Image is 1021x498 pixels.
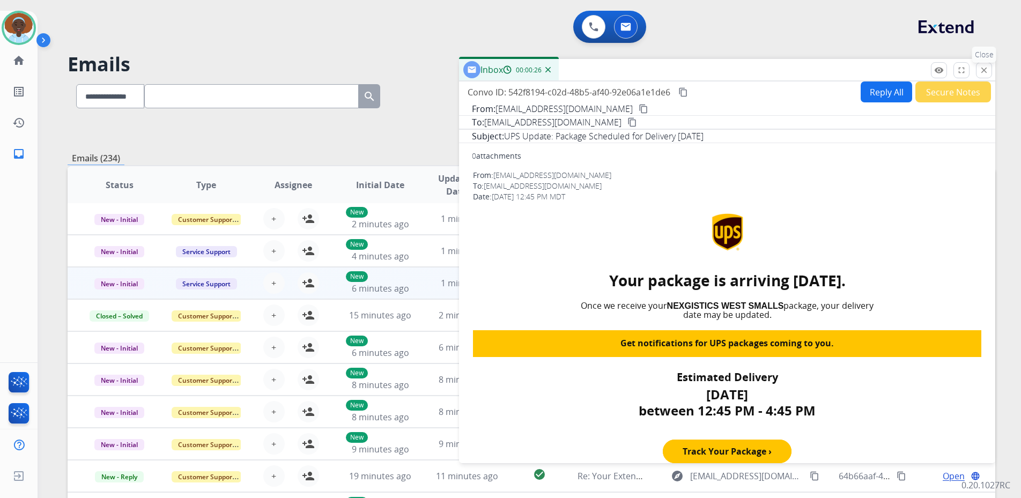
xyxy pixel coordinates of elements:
span: [DATE] between 12:45 PM - 4:45 PM [639,385,816,419]
span: Inbox [480,64,503,76]
p: 0.20.1027RC [961,479,1010,492]
span: New - Initial [94,407,144,418]
span: Customer Support [172,375,241,386]
span: + [271,309,276,322]
span: Type [196,179,216,191]
span: Updated Date [433,172,480,198]
span: + [271,277,276,289]
span: 9 minutes ago [352,443,409,455]
strong: NEXGISTICS WEST SMALLS [667,301,784,310]
mat-icon: remove_red_eye [934,65,944,75]
button: + [263,272,285,294]
mat-icon: content_copy [639,104,648,114]
span: 00:00:26 [516,66,542,75]
span: Customer Support [172,471,241,482]
button: Reply All [861,81,912,102]
span: Customer Support [172,214,241,225]
span: Customer Support [172,343,241,354]
span: 6 minutes ago [352,347,409,359]
button: + [263,208,285,229]
span: 8 minutes ago [352,411,409,423]
button: + [263,433,285,455]
span: 1 minute ago [441,213,494,225]
span: Get notifications for UPS packages coming to you. [620,337,834,349]
button: + [263,401,285,422]
mat-icon: content_copy [627,117,637,127]
p: New [346,400,368,411]
span: 15 minutes ago [349,309,411,321]
tr: UPS.com [473,202,981,262]
span: New - Initial [94,278,144,289]
span: New - Initial [94,375,144,386]
mat-icon: person_add [302,470,315,482]
span: Status [106,179,134,191]
span: New - Initial [94,246,144,257]
span: + [271,212,276,225]
mat-icon: home [12,54,25,67]
mat-icon: person_add [302,373,315,386]
p: From: [472,102,495,115]
span: New - Reply [95,471,144,482]
span: Assignee [275,179,312,191]
mat-icon: search [363,90,376,103]
p: Subject: [472,130,504,143]
mat-icon: list_alt [12,85,25,98]
span: + [271,470,276,482]
button: + [263,240,285,262]
span: New - Initial [94,214,144,225]
span: [EMAIL_ADDRESS][DOMAIN_NAME] [484,181,602,191]
span: + [271,405,276,418]
mat-icon: content_copy [810,471,819,481]
span: Service Support [176,246,237,257]
button: Close [976,62,992,78]
p: New [346,271,368,282]
span: 542f8194-c02d-48b5-af40-92e06a1e1de6 [508,86,670,98]
button: Secure Notes [915,81,991,102]
span: Open [943,470,965,482]
span: 6 minutes ago [352,283,409,294]
mat-icon: fullscreen [957,65,966,75]
button: + [263,369,285,390]
span: [EMAIL_ADDRESS][DOMAIN_NAME] [493,170,611,180]
button: + [263,465,285,487]
span: Customer Support [172,310,241,322]
span: 2 minutes ago [439,309,496,321]
span: Initial Date [356,179,404,191]
span: New - Initial [94,343,144,354]
span: 4 minutes ago [352,250,409,262]
span: New - Initial [94,439,144,450]
mat-icon: person_add [302,437,315,450]
span: 6 minutes ago [439,341,496,353]
span: 1 minute ago [441,277,494,289]
span: Estimated Delivery [677,370,778,384]
p: UPS Update: Package Scheduled for Delivery [DATE] [504,130,704,143]
mat-icon: history [12,116,25,129]
span: 8 minutes ago [439,406,496,418]
span: + [271,437,276,450]
a: Track Your Package › [663,443,791,460]
span: Your package is arriving [DATE]. [609,270,846,291]
div: From: [473,170,981,181]
span: Customer Support [172,407,241,418]
span: [EMAIL_ADDRESS][DOMAIN_NAME] [484,116,622,129]
mat-icon: person_add [302,212,315,225]
h2: Emails [68,54,995,75]
span: [EMAIL_ADDRESS][DOMAIN_NAME] [690,470,803,482]
mat-icon: explore [671,470,684,482]
span: 9 minutes ago [439,438,496,450]
div: To: [473,181,981,191]
span: Closed – Solved [90,310,149,322]
button: + [263,337,285,358]
span: Re: Your Extend claim is being reviewed [578,470,737,482]
mat-icon: content_copy [897,471,906,481]
span: + [271,373,276,386]
p: To: [472,116,484,129]
span: 19 minutes ago [349,470,411,482]
mat-icon: inbox [12,147,25,160]
span: 11 minutes ago [436,470,498,482]
span: + [271,341,276,354]
p: New [346,239,368,250]
mat-icon: person_add [302,309,315,322]
span: [DATE] 12:45 PM MDT [492,191,565,202]
p: New [346,432,368,443]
